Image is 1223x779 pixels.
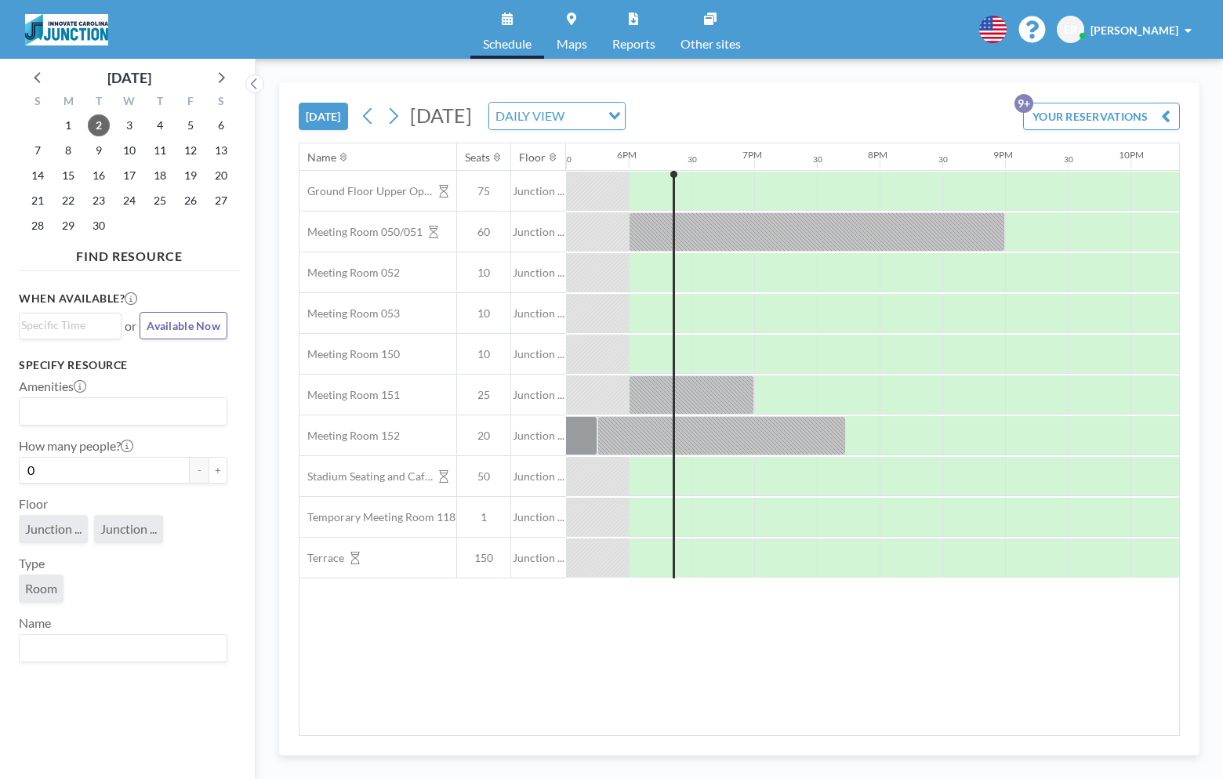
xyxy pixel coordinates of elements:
[23,92,53,113] div: S
[688,154,697,165] div: 30
[299,266,400,280] span: Meeting Room 052
[993,149,1013,161] div: 9PM
[19,438,133,454] label: How many people?
[511,225,566,239] span: Junction ...
[107,67,151,89] div: [DATE]
[149,190,171,212] span: Thursday, September 25, 2025
[299,103,348,130] button: [DATE]
[299,429,400,443] span: Meeting Room 152
[19,379,86,394] label: Amenities
[180,139,201,161] span: Friday, September 12, 2025
[299,347,400,361] span: Meeting Room 150
[868,149,887,161] div: 8PM
[299,510,455,524] span: Temporary Meeting Room 118
[1119,149,1144,161] div: 10PM
[84,92,114,113] div: T
[57,165,79,187] span: Monday, September 15, 2025
[511,184,566,198] span: Junction ...
[149,165,171,187] span: Thursday, September 18, 2025
[457,347,510,361] span: 10
[299,184,433,198] span: Ground Floor Upper Open Area
[410,103,472,127] span: [DATE]
[57,215,79,237] span: Monday, September 29, 2025
[938,154,948,165] div: 30
[457,225,510,239] span: 60
[149,139,171,161] span: Thursday, September 11, 2025
[118,114,140,136] span: Wednesday, September 3, 2025
[511,388,566,402] span: Junction ...
[118,139,140,161] span: Wednesday, September 10, 2025
[147,319,220,332] span: Available Now
[180,190,201,212] span: Friday, September 26, 2025
[511,551,566,565] span: Junction ...
[88,139,110,161] span: Tuesday, September 9, 2025
[144,92,175,113] div: T
[19,242,240,264] h4: FIND RESOURCE
[27,190,49,212] span: Sunday, September 21, 2025
[20,635,227,661] div: Search for option
[27,165,49,187] span: Sunday, September 14, 2025
[511,510,566,524] span: Junction ...
[511,347,566,361] span: Junction ...
[562,154,572,165] div: 30
[299,225,423,239] span: Meeting Room 050/051
[742,149,762,161] div: 7PM
[1091,24,1178,37] span: [PERSON_NAME]
[210,190,232,212] span: Saturday, September 27, 2025
[1064,154,1073,165] div: 30
[27,215,49,237] span: Sunday, September 28, 2025
[19,358,227,372] h3: Specify resource
[569,106,599,126] input: Search for option
[511,266,566,280] span: Junction ...
[180,165,201,187] span: Friday, September 19, 2025
[25,521,82,537] span: Junction ...
[88,215,110,237] span: Tuesday, September 30, 2025
[1064,23,1077,37] span: ER
[1023,103,1180,130] button: YOUR RESERVATIONS9+
[149,114,171,136] span: Thursday, September 4, 2025
[612,38,655,50] span: Reports
[680,38,741,50] span: Other sites
[457,184,510,198] span: 75
[511,429,566,443] span: Junction ...
[21,638,218,658] input: Search for option
[205,92,236,113] div: S
[209,457,227,484] button: +
[299,388,400,402] span: Meeting Room 151
[19,496,48,512] label: Floor
[118,190,140,212] span: Wednesday, September 24, 2025
[114,92,145,113] div: W
[813,154,822,165] div: 30
[19,556,45,571] label: Type
[125,318,136,334] span: or
[25,581,57,596] span: Room
[457,551,510,565] span: 150
[20,398,227,425] div: Search for option
[210,114,232,136] span: Saturday, September 6, 2025
[25,14,108,45] img: organization-logo
[457,429,510,443] span: 20
[57,114,79,136] span: Monday, September 1, 2025
[457,306,510,321] span: 10
[19,615,51,631] label: Name
[88,165,110,187] span: Tuesday, September 16, 2025
[88,190,110,212] span: Tuesday, September 23, 2025
[557,38,587,50] span: Maps
[492,106,568,126] span: DAILY VIEW
[457,510,510,524] span: 1
[53,92,84,113] div: M
[299,469,433,484] span: Stadium Seating and Cafe area
[180,114,201,136] span: Friday, September 5, 2025
[140,312,227,339] button: Available Now
[617,149,637,161] div: 6PM
[489,103,625,129] div: Search for option
[457,388,510,402] span: 25
[190,457,209,484] button: -
[57,139,79,161] span: Monday, September 8, 2025
[210,139,232,161] span: Saturday, September 13, 2025
[210,165,232,187] span: Saturday, September 20, 2025
[1014,94,1033,113] p: 9+
[20,313,121,337] div: Search for option
[299,551,344,565] span: Terrace
[299,306,400,321] span: Meeting Room 053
